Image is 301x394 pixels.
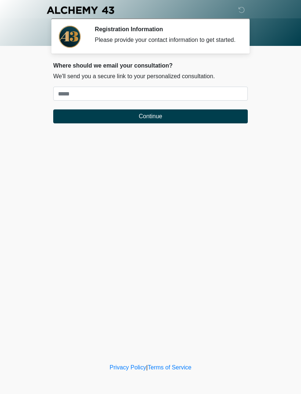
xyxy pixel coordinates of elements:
[53,72,248,81] p: We'll send you a secure link to your personalized consultation.
[95,26,237,33] h2: Registration Information
[53,109,248,123] button: Continue
[95,36,237,44] div: Please provide your contact information to get started.
[53,62,248,69] h2: Where should we email your consultation?
[110,364,146,370] a: Privacy Policy
[148,364,191,370] a: Terms of Service
[59,26,81,48] img: Agent Avatar
[46,6,115,15] img: Alchemy 43 Logo
[146,364,148,370] a: |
